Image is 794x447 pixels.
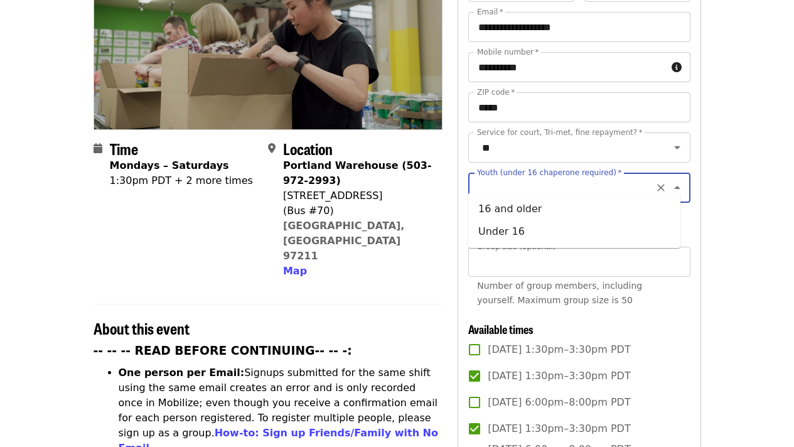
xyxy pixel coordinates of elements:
span: Available times [468,321,534,337]
i: map-marker-alt icon [268,143,276,154]
span: Group size (optional) [477,242,555,250]
strong: Mondays – Saturdays [110,159,229,171]
span: Number of group members, including yourself. Maximum group size is 50 [477,281,642,305]
i: calendar icon [94,143,102,154]
button: Clear [652,179,670,197]
div: 1:30pm PDT + 2 more times [110,173,253,188]
i: circle-info icon [672,62,682,73]
div: (Bus #70) [283,203,432,218]
button: Close [668,179,686,197]
span: Time [110,137,138,159]
button: Open [668,139,686,156]
input: [object Object] [468,247,690,277]
label: Youth (under 16 chaperone required) [477,169,621,176]
label: Email [477,8,503,16]
input: Email [468,12,690,42]
span: [DATE] 1:30pm–3:30pm PDT [488,342,630,357]
strong: -- -- -- READ BEFORE CONTINUING-- -- -: [94,344,352,357]
span: Location [283,137,333,159]
input: ZIP code [468,92,690,122]
input: Mobile number [468,52,666,82]
div: [STREET_ADDRESS] [283,188,432,203]
label: Mobile number [477,48,539,56]
label: ZIP code [477,89,515,96]
span: [DATE] 1:30pm–3:30pm PDT [488,421,630,436]
a: [GEOGRAPHIC_DATA], [GEOGRAPHIC_DATA] 97211 [283,220,405,262]
span: [DATE] 1:30pm–3:30pm PDT [488,369,630,384]
button: Map [283,264,307,279]
span: Map [283,265,307,277]
span: About this event [94,317,190,339]
span: [DATE] 6:00pm–8:00pm PDT [488,395,630,410]
strong: One person per Email: [119,367,245,379]
label: Service for court, Tri-met, fine repayment? [477,129,643,136]
li: Under 16 [468,220,680,243]
li: 16 and older [468,198,680,220]
strong: Portland Warehouse (503-972-2993) [283,159,432,186]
